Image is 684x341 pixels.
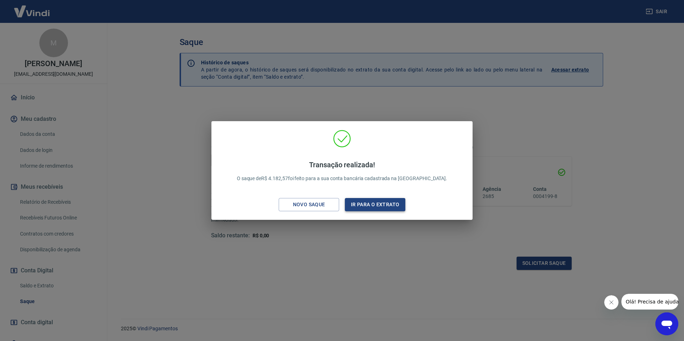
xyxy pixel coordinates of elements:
[237,160,448,182] p: O saque de R$ 4.182,57 foi feito para a sua conta bancária cadastrada na [GEOGRAPHIC_DATA].
[237,160,448,169] h4: Transação realizada!
[284,200,334,209] div: Novo saque
[655,312,678,335] iframe: Botão para abrir a janela de mensagens
[279,198,339,211] button: Novo saque
[604,295,619,310] iframe: Fechar mensagem
[345,198,405,211] button: Ir para o extrato
[4,5,60,11] span: Olá! Precisa de ajuda?
[621,294,678,310] iframe: Mensagem da empresa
